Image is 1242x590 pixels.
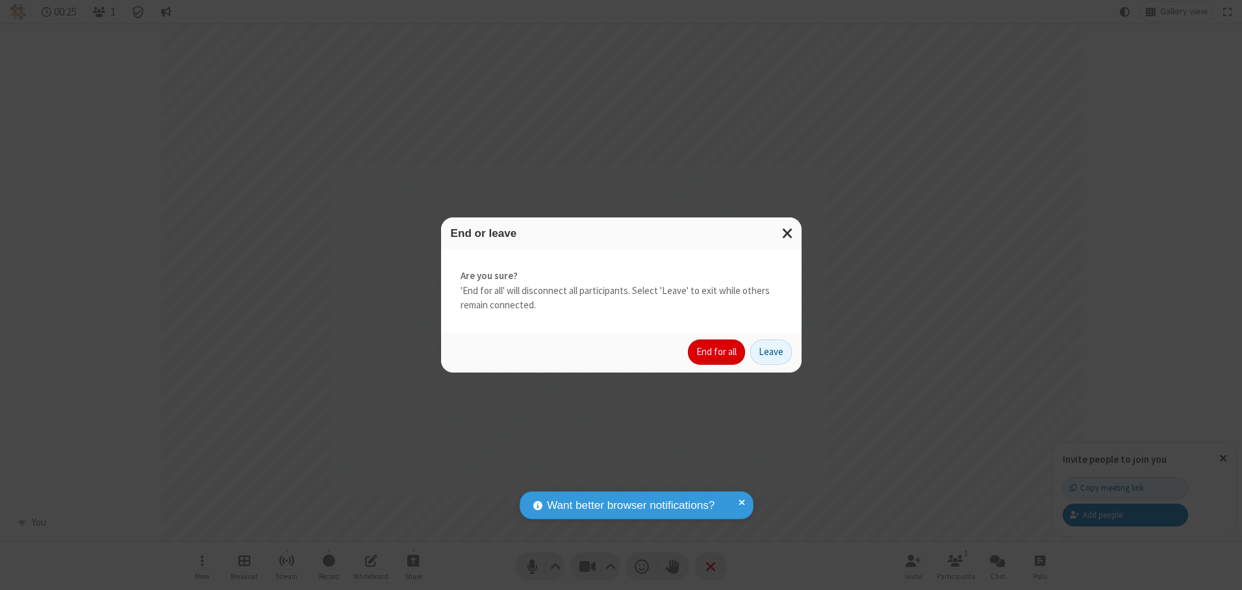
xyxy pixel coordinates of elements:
button: End for all [688,339,745,365]
strong: Are you sure? [461,269,782,284]
button: Close modal [774,217,802,249]
button: Leave [750,339,792,365]
h3: End or leave [451,227,792,240]
span: Want better browser notifications? [547,497,715,514]
div: 'End for all' will disconnect all participants. Select 'Leave' to exit while others remain connec... [441,249,802,332]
